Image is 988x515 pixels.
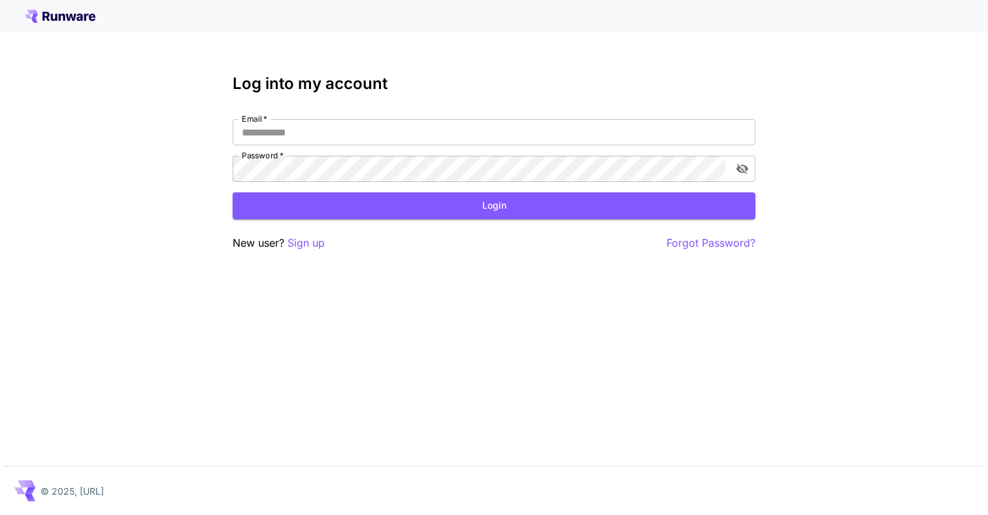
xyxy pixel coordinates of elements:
[288,235,325,251] button: Sign up
[41,484,104,498] p: © 2025, [URL]
[731,157,754,181] button: toggle password visibility
[242,150,284,161] label: Password
[233,192,755,219] button: Login
[233,75,755,93] h3: Log into my account
[242,113,267,124] label: Email
[233,235,325,251] p: New user?
[667,235,755,251] button: Forgot Password?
